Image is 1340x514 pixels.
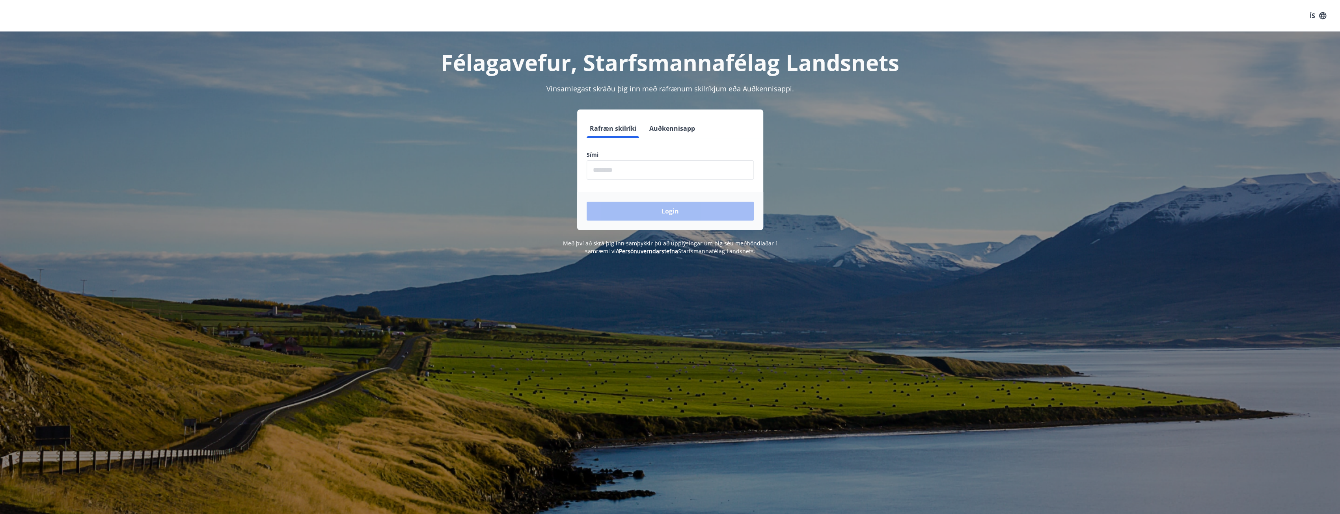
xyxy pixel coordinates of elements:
h1: Félagavefur, Starfsmannafélag Landsnets [396,47,945,77]
button: Rafræn skilríki [587,119,640,138]
a: Persónuverndarstefna [619,247,678,255]
button: Auðkennisapp [646,119,698,138]
span: Vinsamlegast skráðu þig inn með rafrænum skilríkjum eða Auðkennisappi. [546,84,794,93]
label: Sími [587,151,754,159]
button: ÍS [1305,9,1331,23]
span: Með því að skrá þig inn samþykkir þú að upplýsingar um þig séu meðhöndlaðar í samræmi við Starfsm... [563,239,777,255]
